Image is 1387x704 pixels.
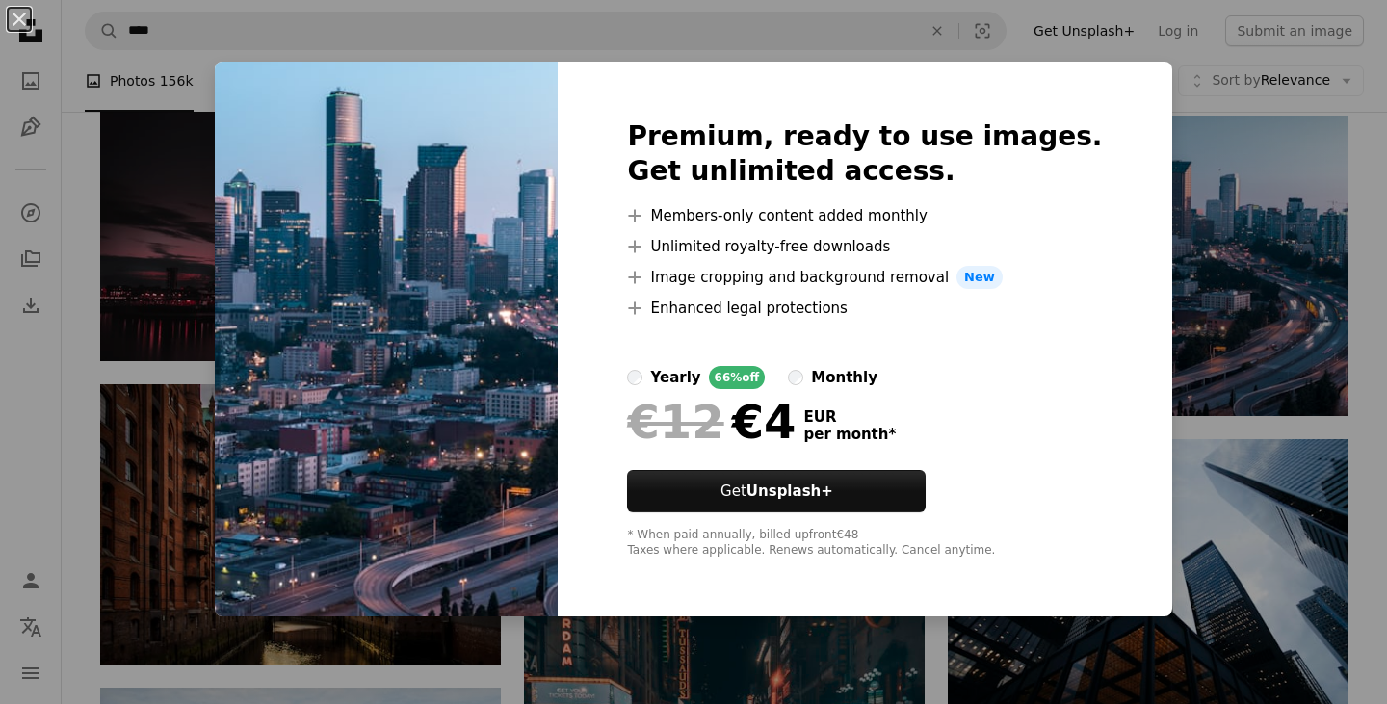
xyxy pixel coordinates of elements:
[627,235,1102,258] li: Unlimited royalty-free downloads
[627,204,1102,227] li: Members-only content added monthly
[709,366,766,389] div: 66% off
[788,370,803,385] input: monthly
[746,482,833,500] strong: Unsplash+
[811,366,877,389] div: monthly
[215,62,558,616] img: premium_photo-1721671634670-b1f3fcaf71a0
[627,397,723,447] span: €12
[627,119,1102,189] h2: Premium, ready to use images. Get unlimited access.
[627,370,642,385] input: yearly66%off
[627,470,926,512] button: GetUnsplash+
[650,366,700,389] div: yearly
[803,426,896,443] span: per month *
[627,397,796,447] div: €4
[627,528,1102,559] div: * When paid annually, billed upfront €48 Taxes where applicable. Renews automatically. Cancel any...
[627,266,1102,289] li: Image cropping and background removal
[803,408,896,426] span: EUR
[627,297,1102,320] li: Enhanced legal protections
[956,266,1003,289] span: New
